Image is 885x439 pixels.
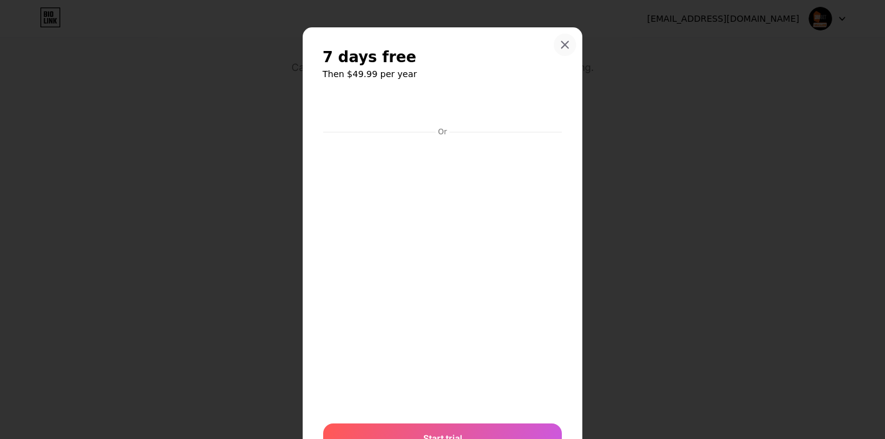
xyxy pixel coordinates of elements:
[321,138,564,411] iframe: Bảo mật khung nhập liệu thanh toán
[323,47,416,67] span: 7 days free
[436,127,449,137] div: Or
[323,93,562,123] iframe: Bảo mật khung nút thanh toán
[323,68,562,80] h6: Then $49.99 per year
